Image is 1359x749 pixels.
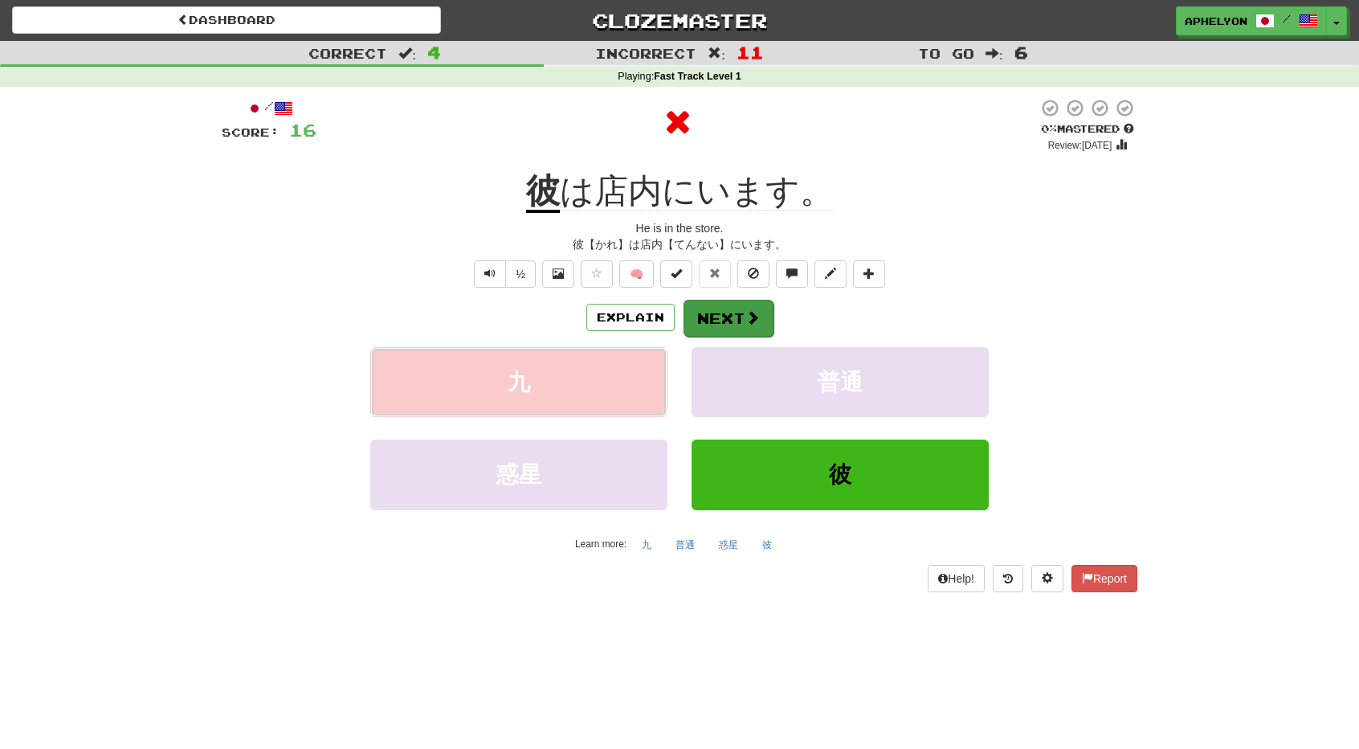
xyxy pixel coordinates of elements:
span: 16 [289,120,316,140]
a: Aphelyon / [1176,6,1327,35]
strong: Fast Track Level 1 [654,71,741,82]
div: 彼【かれ】は店内【てんない】にいます。 [222,236,1137,252]
button: 惑星 [710,533,747,557]
button: ½ [505,260,536,288]
button: 🧠 [619,260,654,288]
button: 普通 [667,533,704,557]
span: 0 % [1041,122,1057,135]
span: 普通 [818,370,863,395]
span: は店内にいます。 [560,172,834,211]
button: 普通 [692,347,989,417]
button: Favorite sentence (alt+f) [581,260,613,288]
button: Add to collection (alt+a) [853,260,885,288]
small: Learn more: [575,538,626,550]
button: Play sentence audio (ctl+space) [474,260,506,288]
button: Round history (alt+y) [993,565,1023,592]
button: Discuss sentence (alt+u) [776,260,808,288]
small: Review: [DATE] [1048,140,1112,151]
span: : [986,47,1003,60]
button: 九 [370,347,667,417]
div: / [222,98,316,118]
button: 九 [633,533,660,557]
button: Show image (alt+x) [542,260,574,288]
button: Ignore sentence (alt+i) [737,260,769,288]
button: Next [684,300,773,337]
button: 惑星 [370,440,667,510]
div: He is in the store. [222,220,1137,236]
button: 彼 [692,440,989,510]
span: 11 [737,43,764,62]
a: Clozemaster [465,6,894,35]
span: : [398,47,416,60]
a: Dashboard [12,6,441,34]
button: Explain [586,304,675,331]
button: Set this sentence to 100% Mastered (alt+m) [660,260,692,288]
button: Report [1071,565,1137,592]
div: Mastered [1038,122,1137,137]
span: Score: [222,125,280,139]
button: 彼 [753,533,781,557]
span: : [708,47,725,60]
button: Reset to 0% Mastered (alt+r) [699,260,731,288]
div: Text-to-speech controls [471,260,536,288]
span: Aphelyon [1185,14,1247,28]
span: To go [918,45,974,61]
u: 彼 [526,172,560,213]
button: Help! [928,565,985,592]
span: 惑星 [496,462,541,487]
span: 4 [427,43,441,62]
button: Edit sentence (alt+d) [814,260,847,288]
span: Incorrect [595,45,696,61]
span: / [1283,13,1291,24]
span: Correct [308,45,387,61]
span: 6 [1014,43,1028,62]
span: 彼 [829,462,851,487]
span: 九 [508,370,530,395]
